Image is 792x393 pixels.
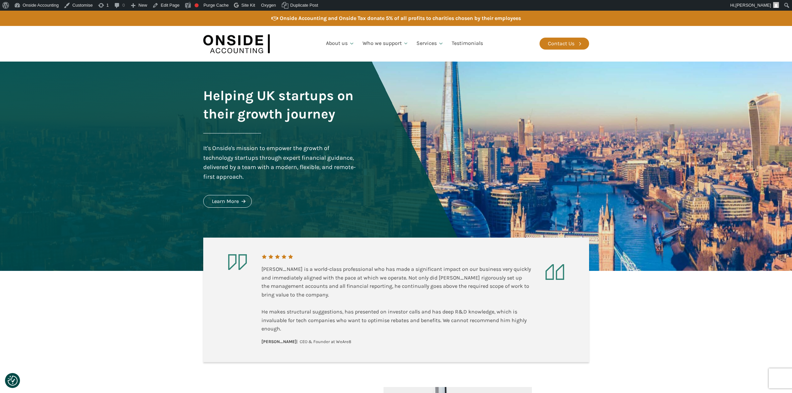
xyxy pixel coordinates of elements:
span: [PERSON_NAME] [735,3,771,8]
div: | CEO & Founder at WeAre8 [261,338,351,345]
a: About us [322,32,359,55]
a: Who we support [359,32,413,55]
img: Revisit consent button [8,376,18,386]
h1: Helping UK startups on their growth journey [203,87,358,123]
span: Site Kit [241,3,255,8]
div: [PERSON_NAME] is a world-class professional who has made a significant impact on our business ver... [261,265,531,333]
a: Services [412,32,448,55]
img: Onside Accounting [203,31,270,57]
a: Testimonials [448,32,487,55]
a: Learn More [203,195,252,208]
div: Contact Us [548,39,574,48]
a: Contact Us [540,38,589,50]
div: It's Onside's mission to empower the growth of technology startups through expert financial guida... [203,143,358,182]
div: Learn More [212,197,239,206]
button: Consent Preferences [8,376,18,386]
b: [PERSON_NAME] [261,339,296,344]
div: Focus keyphrase not set [195,3,199,7]
div: Onside Accounting and Onside Tax donate 5% of all profits to charities chosen by their employees [280,14,521,23]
